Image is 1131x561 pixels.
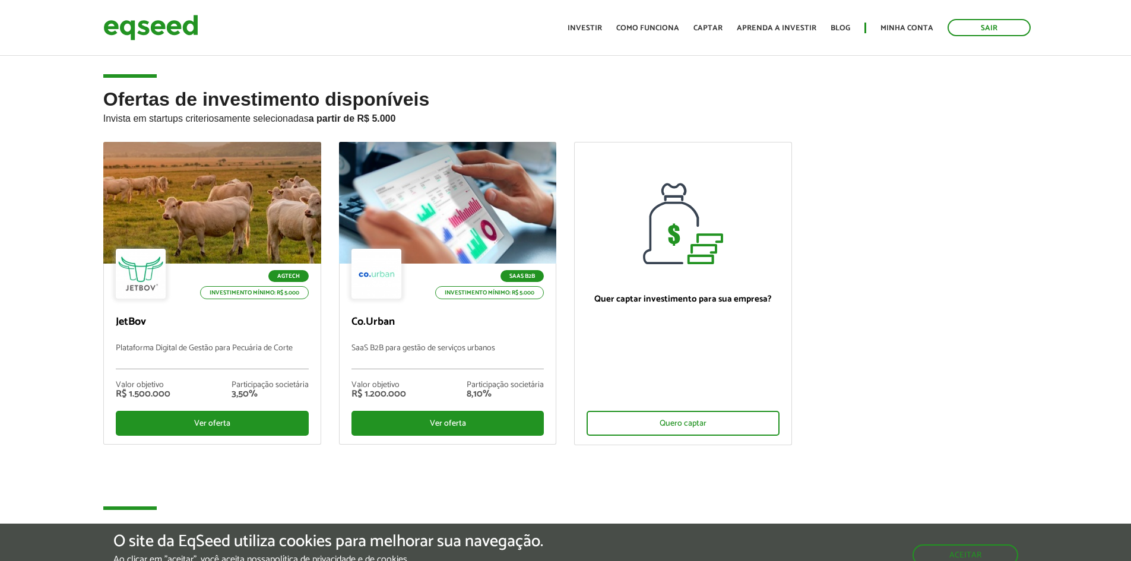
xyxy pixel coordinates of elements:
[268,270,309,282] p: Agtech
[113,533,543,551] h5: O site da EqSeed utiliza cookies para melhorar sua navegação.
[339,142,557,445] a: SaaS B2B Investimento mínimo: R$ 5.000 Co.Urban SaaS B2B para gestão de serviços urbanos Valor ob...
[351,344,544,369] p: SaaS B2B para gestão de serviços urbanos
[693,24,723,32] a: Captar
[467,389,544,399] div: 8,10%
[309,113,396,123] strong: a partir de R$ 5.000
[948,19,1031,36] a: Sair
[232,381,309,389] div: Participação societária
[737,24,816,32] a: Aprenda a investir
[568,24,602,32] a: Investir
[103,521,1028,560] h2: Investimentos concluídos com sucesso
[616,24,679,32] a: Como funciona
[500,270,544,282] p: SaaS B2B
[116,316,309,329] p: JetBov
[467,381,544,389] div: Participação societária
[587,411,780,436] div: Quero captar
[880,24,933,32] a: Minha conta
[116,411,309,436] div: Ver oferta
[351,316,544,329] p: Co.Urban
[574,142,792,445] a: Quer captar investimento para sua empresa? Quero captar
[831,24,850,32] a: Blog
[351,389,406,399] div: R$ 1.200.000
[200,286,309,299] p: Investimento mínimo: R$ 5.000
[103,110,1028,124] p: Invista em startups criteriosamente selecionadas
[103,12,198,43] img: EqSeed
[351,381,406,389] div: Valor objetivo
[116,344,309,369] p: Plataforma Digital de Gestão para Pecuária de Corte
[232,389,309,399] div: 3,50%
[351,411,544,436] div: Ver oferta
[435,286,544,299] p: Investimento mínimo: R$ 5.000
[587,294,780,305] p: Quer captar investimento para sua empresa?
[103,89,1028,142] h2: Ofertas de investimento disponíveis
[116,389,170,399] div: R$ 1.500.000
[116,381,170,389] div: Valor objetivo
[103,142,321,445] a: Agtech Investimento mínimo: R$ 5.000 JetBov Plataforma Digital de Gestão para Pecuária de Corte V...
